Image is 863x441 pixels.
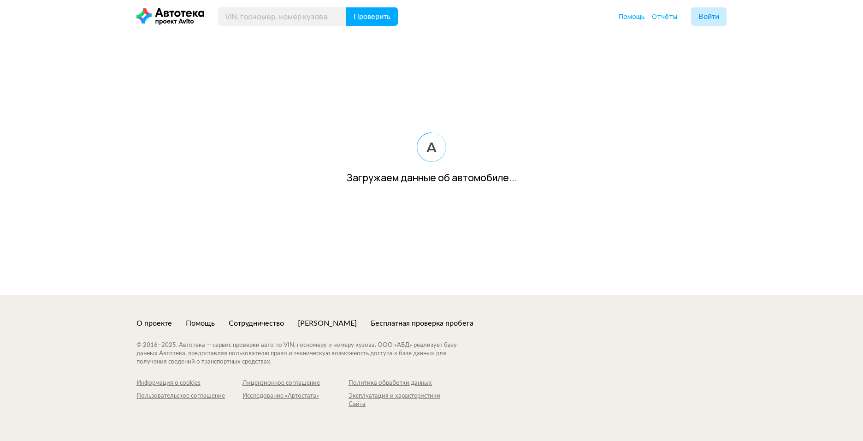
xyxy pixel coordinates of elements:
[349,379,455,387] a: Политика обработки данных
[136,318,172,328] a: О проекте
[218,7,347,26] input: VIN, госномер, номер кузова
[698,13,719,20] span: Войти
[371,318,473,328] a: Бесплатная проверка пробега
[242,392,349,400] div: Исследование «Автостата»
[242,379,349,387] a: Лицензионное соглашение
[298,318,357,328] a: [PERSON_NAME]
[691,7,727,26] button: Войти
[136,392,242,409] a: Пользовательское соглашение
[346,171,517,185] div: Загружаем данные об автомобиле...
[619,12,645,21] a: Помощь
[136,379,242,387] a: Информация о cookies
[354,13,390,20] span: Проверить
[136,392,242,400] div: Пользовательское соглашение
[652,12,677,21] a: Отчёты
[136,341,475,366] div: © 2016– 2025 . Автотека — сервис проверки авто по VIN, госномеру и номеру кузова. ООО «АБД» реали...
[346,7,398,26] button: Проверить
[349,392,455,409] a: Эксплуатация и характеристики Сайта
[242,392,349,409] a: Исследование «Автостата»
[229,318,284,328] a: Сотрудничество
[186,318,215,328] a: Помощь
